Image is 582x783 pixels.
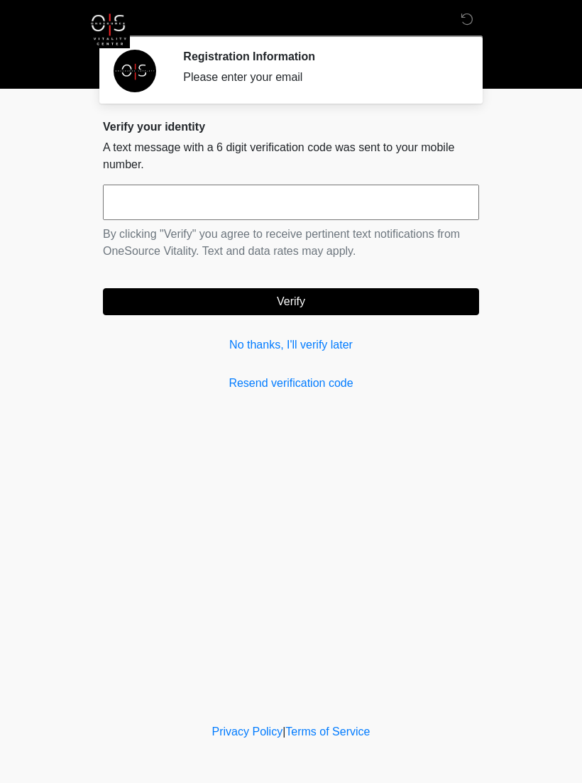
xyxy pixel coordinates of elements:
p: A text message with a 6 digit verification code was sent to your mobile number. [103,139,479,173]
a: Privacy Policy [212,725,283,738]
a: | [282,725,285,738]
div: Please enter your email [183,69,458,86]
button: Verify [103,288,479,315]
p: By clicking "Verify" you agree to receive pertinent text notifications from OneSource Vitality. T... [103,226,479,260]
img: OneSource Vitality Logo [89,11,130,48]
h2: Verify your identity [103,120,479,133]
a: Terms of Service [285,725,370,738]
a: No thanks, I'll verify later [103,336,479,354]
a: Resend verification code [103,375,479,392]
img: Agent Avatar [114,50,156,92]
